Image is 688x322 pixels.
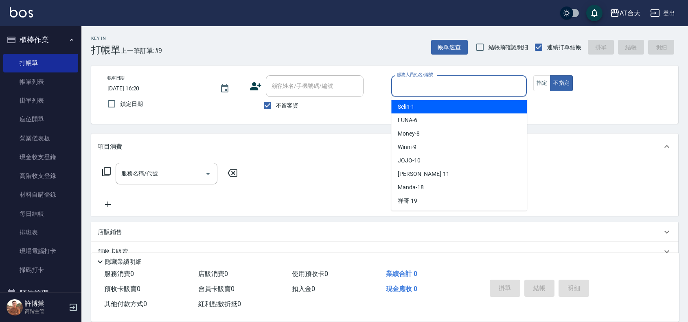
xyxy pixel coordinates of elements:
[586,5,603,21] button: save
[91,134,678,160] div: 項目消費
[607,5,644,22] button: AT台大
[533,75,551,91] button: 指定
[550,75,573,91] button: 不指定
[98,142,122,151] p: 項目消費
[386,270,417,278] span: 業績合計 0
[91,242,678,261] div: 預收卡販賣
[107,82,212,95] input: YYYY/MM/DD hh:mm
[276,101,299,110] span: 不留客資
[3,204,78,223] a: 每日結帳
[398,156,421,165] span: JOJO -10
[91,222,678,242] div: 店販銷售
[398,170,449,178] span: [PERSON_NAME] -11
[104,270,134,278] span: 服務消費 0
[215,79,234,99] button: Choose date, selected date is 2025-09-10
[647,6,678,21] button: 登出
[104,285,140,293] span: 預收卡販賣 0
[7,299,23,315] img: Person
[398,197,417,205] span: 祥哥 -19
[3,29,78,50] button: 櫃檯作業
[3,223,78,242] a: 排班表
[398,143,416,151] span: Winni -9
[292,270,328,278] span: 使用預收卡 0
[91,36,121,41] h2: Key In
[398,129,420,138] span: Money -8
[98,248,128,256] p: 預收卡販賣
[198,270,228,278] span: 店販消費 0
[398,103,414,111] span: Selin -1
[121,46,162,56] span: 上一筆訂單:#9
[398,116,417,125] span: LUNA -6
[98,228,122,237] p: 店販銷售
[3,54,78,72] a: 打帳單
[91,44,121,56] h3: 打帳單
[397,72,433,78] label: 服務人員姓名/編號
[386,285,417,293] span: 現金應收 0
[202,167,215,180] button: Open
[3,129,78,148] a: 營業儀表板
[107,75,125,81] label: 帳單日期
[398,183,424,192] span: Manda -18
[3,110,78,129] a: 座位開單
[431,40,468,55] button: 帳單速查
[3,72,78,91] a: 帳單列表
[105,258,142,266] p: 隱藏業績明細
[489,43,528,52] span: 結帳前確認明細
[547,43,581,52] span: 連續打單結帳
[3,283,78,304] button: 預約管理
[3,91,78,110] a: 掛單列表
[3,148,78,166] a: 現金收支登錄
[3,261,78,279] a: 掃碼打卡
[10,7,33,18] img: Logo
[104,300,147,308] span: 其他付款方式 0
[198,285,234,293] span: 會員卡販賣 0
[25,300,66,308] h5: 許博棠
[25,308,66,315] p: 高階主管
[3,185,78,204] a: 材料自購登錄
[292,285,315,293] span: 扣入金 0
[120,100,143,108] span: 鎖定日期
[3,166,78,185] a: 高階收支登錄
[198,300,241,308] span: 紅利點數折抵 0
[3,242,78,261] a: 現場電腦打卡
[620,8,640,18] div: AT台大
